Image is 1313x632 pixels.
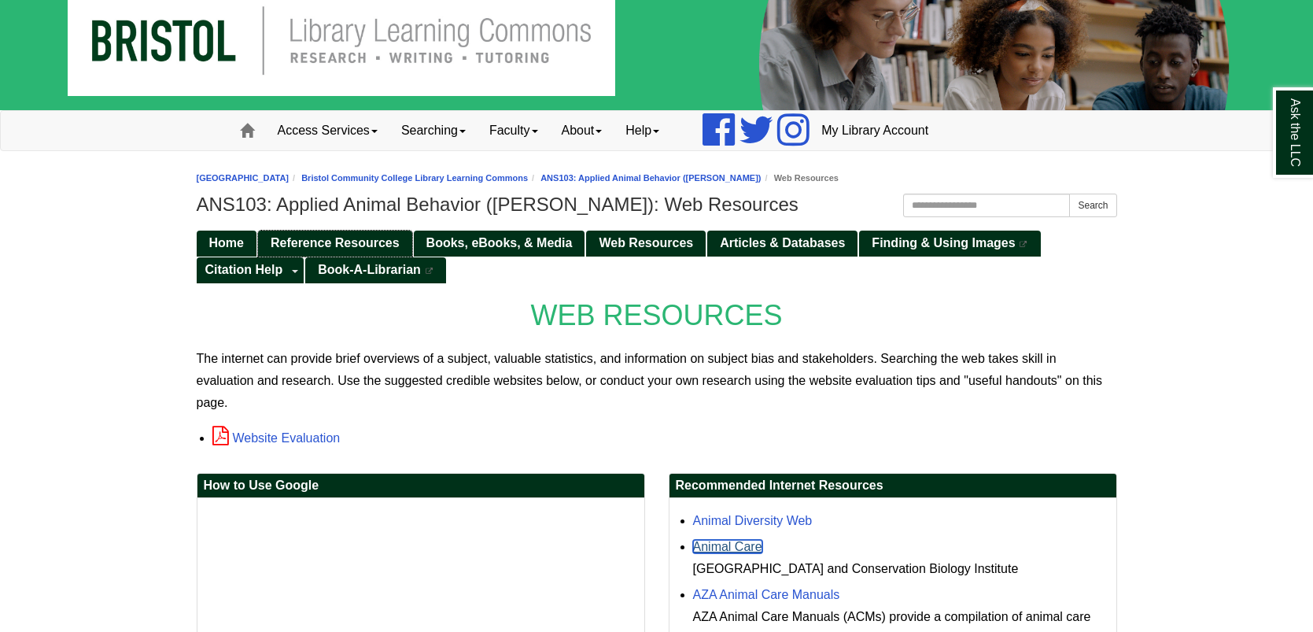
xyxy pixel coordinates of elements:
a: Citation Help [197,257,288,283]
a: Faculty [478,111,550,150]
a: Website Evaluation [212,431,341,445]
span: Reference Resources [271,236,400,249]
a: Articles & Databases [707,231,858,257]
button: Search [1069,194,1116,217]
span: Web Resources [599,236,693,249]
span: Books, eBooks, & Media [426,236,573,249]
a: My Library Account [810,111,940,150]
span: Book-A-Librarian [318,263,421,276]
h2: How to Use Google [197,474,644,498]
a: About [550,111,614,150]
div: Guide Pages [197,229,1117,283]
a: Searching [389,111,478,150]
h1: ANS103: Applied Animal Behavior ([PERSON_NAME]): Web Resources [197,194,1117,216]
i: This link opens in a new window [1019,241,1028,248]
li: Web Resources [762,171,839,186]
span: Articles & Databases [720,236,845,249]
a: ANS103: Applied Animal Behavior ([PERSON_NAME]) [540,173,761,183]
a: Finding & Using Images [859,231,1040,257]
div: [GEOGRAPHIC_DATA] and Conservation Biology Institute [693,558,1108,580]
h2: Recommended Internet Resources [669,474,1116,498]
a: Reference Resources [258,231,412,257]
a: Books, eBooks, & Media [414,231,585,257]
a: [GEOGRAPHIC_DATA] [197,173,290,183]
a: Book-A-Librarian [305,257,446,283]
a: Access Services [266,111,389,150]
p: The internet can provide brief overviews of a subject, valuable statistics, and information on su... [197,348,1117,414]
span: Finding & Using Images [872,236,1015,249]
span: Home [209,236,244,249]
span: Citation Help [205,263,283,276]
a: Animal Diversity Web [693,514,813,527]
nav: breadcrumb [197,171,1117,186]
a: Bristol Community College Library Learning Commons [301,173,528,183]
a: Web Resources [586,231,706,257]
a: AZA Animal Care Manuals [693,588,840,601]
i: This link opens in a new window [424,268,433,275]
span: WEB RESOURCES [530,299,782,331]
a: Help [614,111,671,150]
a: Home [197,231,256,257]
a: Animal Care [693,540,762,553]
